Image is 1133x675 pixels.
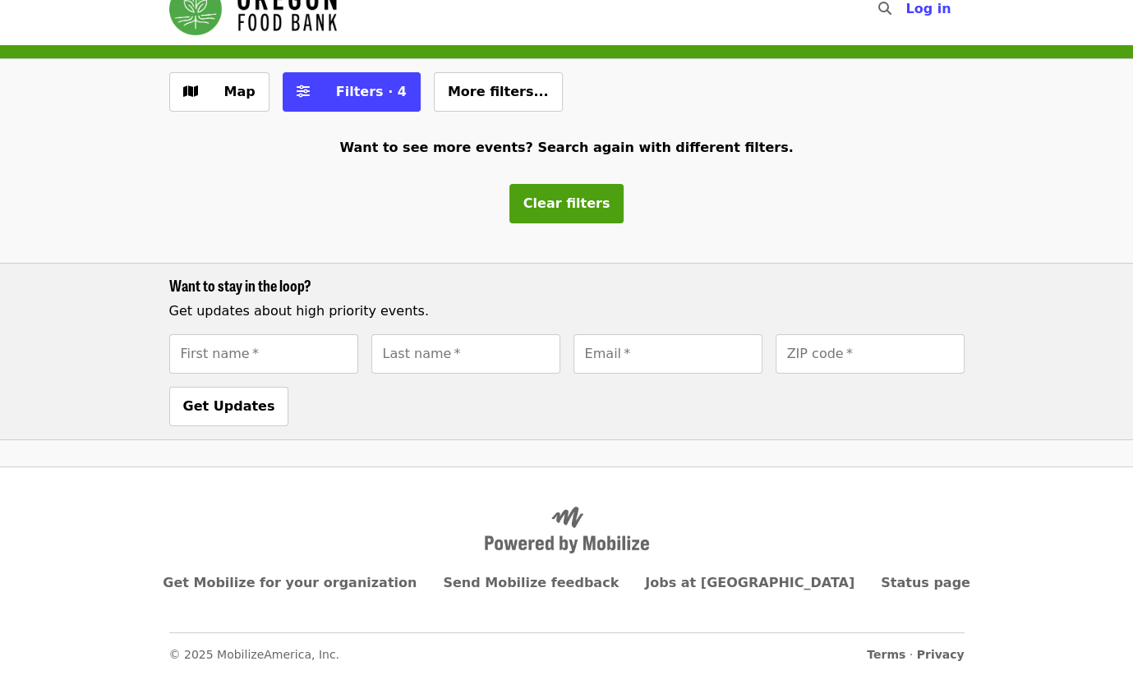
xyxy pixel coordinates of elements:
[509,184,624,223] button: Clear filters
[523,195,610,211] span: Clear filters
[867,648,905,661] a: Terms
[339,140,793,155] span: Want to see more events? Search again with different filters.
[163,575,417,590] a: Get Mobilize for your organization
[573,334,762,374] input: [object Object]
[169,72,269,112] button: Show map view
[443,575,619,590] a: Send Mobilize feedback
[905,1,951,16] span: Log in
[645,575,854,590] a: Jobs at [GEOGRAPHIC_DATA]
[169,648,340,661] span: © 2025 MobilizeAmerica, Inc.
[224,84,256,99] span: Map
[169,387,289,426] button: Get Updates
[169,274,311,296] span: Want to stay in the loop?
[776,334,965,374] input: [object Object]
[169,573,965,593] nav: Primary footer navigation
[881,575,970,590] a: Status page
[434,72,563,112] button: More filters...
[371,334,560,374] input: [object Object]
[867,646,964,664] span: ·
[283,72,421,112] button: Filters (4 selected)
[485,507,649,554] img: Powered by Mobilize
[877,1,891,16] i: search icon
[183,84,198,99] i: map icon
[297,84,310,99] i: sliders-h icon
[169,334,358,374] input: [object Object]
[169,632,965,664] nav: Secondary footer navigation
[183,398,275,414] span: Get Updates
[917,648,965,661] a: Privacy
[336,84,407,99] span: Filters · 4
[448,84,549,99] span: More filters...
[169,303,429,319] span: Get updates about high priority events.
